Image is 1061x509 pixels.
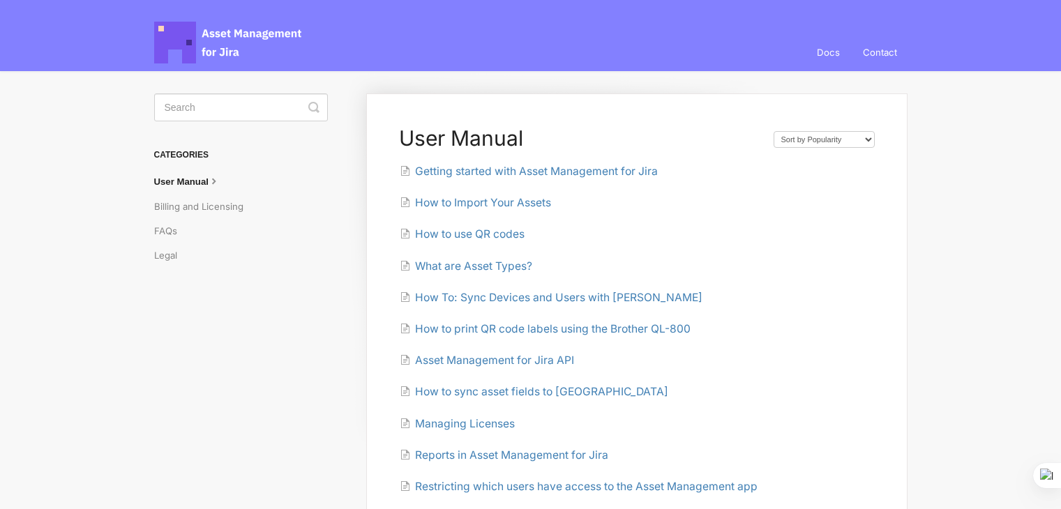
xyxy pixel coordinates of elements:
[415,291,702,304] span: How To: Sync Devices and Users with [PERSON_NAME]
[400,259,532,273] a: What are Asset Types?
[154,220,188,242] a: FAQs
[400,385,668,398] a: How to sync asset fields to [GEOGRAPHIC_DATA]
[400,227,525,241] a: How to use QR codes
[415,417,515,430] span: Managing Licenses
[154,93,328,121] input: Search
[400,165,658,178] a: Getting started with Asset Management for Jira
[154,244,188,266] a: Legal
[400,448,608,462] a: Reports in Asset Management for Jira
[415,322,691,335] span: How to print QR code labels using the Brother QL-800
[415,259,532,273] span: What are Asset Types?
[415,165,658,178] span: Getting started with Asset Management for Jira
[415,196,551,209] span: How to Import Your Assets
[154,195,254,218] a: Billing and Licensing
[154,170,232,193] a: User Manual
[400,480,758,493] a: Restricting which users have access to the Asset Management app
[774,131,875,148] select: Page reloads on selection
[400,196,551,209] a: How to Import Your Assets
[400,417,515,430] a: Managing Licenses
[806,33,850,71] a: Docs
[415,448,608,462] span: Reports in Asset Management for Jira
[415,354,574,367] span: Asset Management for Jira API
[154,142,328,167] h3: Categories
[415,227,525,241] span: How to use QR codes
[154,22,303,63] span: Asset Management for Jira Docs
[400,354,574,367] a: Asset Management for Jira API
[400,291,702,304] a: How To: Sync Devices and Users with [PERSON_NAME]
[415,385,668,398] span: How to sync asset fields to [GEOGRAPHIC_DATA]
[415,480,758,493] span: Restricting which users have access to the Asset Management app
[400,322,691,335] a: How to print QR code labels using the Brother QL-800
[852,33,908,71] a: Contact
[399,126,759,151] h1: User Manual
